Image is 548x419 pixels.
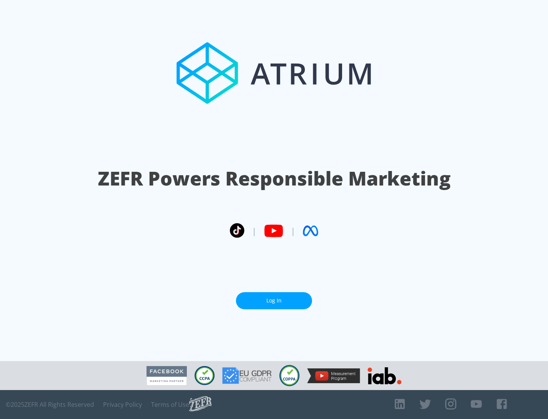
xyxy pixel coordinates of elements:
a: Privacy Policy [103,401,142,408]
img: YouTube Measurement Program [307,368,360,383]
img: IAB [368,367,401,384]
span: | [252,225,256,237]
a: Terms of Use [151,401,189,408]
a: Log In [236,292,312,309]
img: GDPR Compliant [222,367,272,384]
img: Facebook Marketing Partner [147,366,187,385]
h1: ZEFR Powers Responsible Marketing [98,165,451,192]
img: CCPA Compliant [194,366,215,385]
span: | [291,225,295,237]
span: © 2025 ZEFR All Rights Reserved [6,401,94,408]
img: COPPA Compliant [279,365,299,386]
